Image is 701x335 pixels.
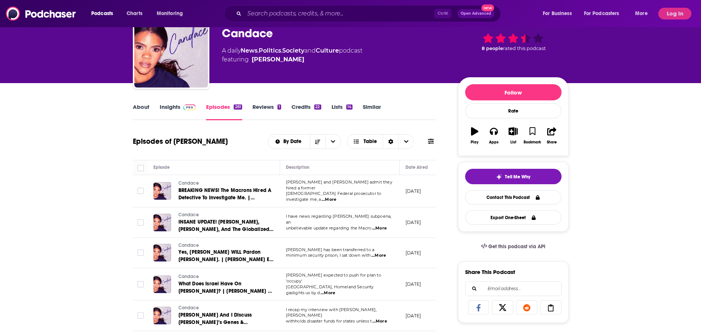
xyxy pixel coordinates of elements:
button: open menu [630,8,657,19]
span: Toggle select row [137,312,144,319]
a: Share on Reddit [516,300,538,314]
span: INSANE UPDATE! [PERSON_NAME], [PERSON_NAME], And The Globalized Press. | Ep 226 [178,219,274,240]
button: open menu [86,8,123,19]
span: Candace [178,212,199,217]
div: A daily podcast [222,46,362,64]
span: Candace [178,243,199,248]
a: Reviews1 [252,103,281,120]
span: Toggle select row [137,249,144,256]
a: Lists14 [332,103,353,120]
span: Candace [178,274,199,279]
input: Email address... [471,282,555,296]
button: Sort Direction [310,135,325,149]
div: Search podcasts, credits, & more... [231,5,508,22]
span: , [281,47,282,54]
div: Bookmark [524,140,541,145]
button: tell me why sparkleTell Me Why [465,169,562,184]
span: Toggle select row [137,219,144,226]
a: INSANE UPDATE! [PERSON_NAME], [PERSON_NAME], And The Globalized Press. | Ep 226 [178,218,274,233]
button: Share [542,122,561,149]
span: I recap my interview with [PERSON_NAME], [PERSON_NAME] [286,307,377,318]
span: ...More [372,318,387,324]
span: minimum security prison, I sat down with [286,253,371,258]
div: 14 [346,104,353,110]
h3: Share This Podcast [465,268,515,275]
img: Podchaser Pro [183,104,196,110]
span: ...More [371,253,386,259]
a: Similar [363,103,381,120]
a: Charts [122,8,147,19]
a: Copy Link [540,300,562,314]
p: [DATE] [406,219,421,225]
span: [PERSON_NAME] expected to push for plan to 'occupy' [286,272,381,284]
div: Share [547,140,557,145]
a: Candace Owens [252,55,304,64]
span: For Podcasters [584,8,619,19]
span: featuring [222,55,362,64]
a: Politics [259,47,281,54]
h2: Choose List sort [268,134,341,149]
div: Search followers [465,281,562,296]
span: Charts [127,8,142,19]
div: Description [286,163,309,172]
p: [DATE] [406,250,421,256]
span: ...More [321,290,335,296]
span: What Does Israel Have On [PERSON_NAME]? | [PERSON_NAME] Ep 224 [178,281,274,302]
span: Candace [178,181,199,186]
a: Candace [178,242,274,249]
a: Candace [178,274,274,280]
button: open menu [538,8,581,19]
button: Choose View [347,134,414,149]
div: 22 [314,104,321,110]
div: Date Aired [406,163,428,172]
span: Ctrl K [434,9,452,18]
span: [DEMOGRAPHIC_DATA] Federal prosecutor to investigate me, a [286,191,382,202]
a: InsightsPodchaser Pro [160,103,196,120]
a: About [133,103,149,120]
span: For Business [543,8,572,19]
div: Play [471,140,478,145]
span: rated this podcast [503,46,546,51]
a: Society [282,47,304,54]
a: Candace [178,212,274,218]
span: withholds disaster funds for states unless t [286,318,372,324]
span: and [304,47,316,54]
a: Episodes261 [206,103,242,120]
div: 1 [277,104,281,110]
button: List [503,122,523,149]
span: [GEOGRAPHIC_DATA], Homeland Security gaslights us by d [286,284,374,295]
button: open menu [325,135,341,149]
div: Episode [153,163,170,172]
img: Podchaser - Follow, Share and Rate Podcasts [6,7,77,21]
button: Follow [465,84,562,100]
span: New [481,4,495,11]
div: 8 peoplerated this podcast [458,19,569,65]
a: Culture [316,47,339,54]
a: Candace [178,305,274,311]
span: By Date [283,139,304,144]
span: BREAKING NEWS! The Macrons Hired A Detective To Investigate Me. | [PERSON_NAME] Ep 227 [178,187,272,208]
span: Candace [178,305,199,310]
span: 8 people [482,46,503,51]
span: ...More [322,197,336,203]
button: Export One-Sheet [465,210,562,225]
button: Apps [484,122,503,149]
span: Toggle select row [137,281,144,288]
a: News [241,47,258,54]
div: List [510,140,516,145]
p: [DATE] [406,188,421,194]
span: Tell Me Why [505,174,530,180]
span: Open Advanced [461,12,491,15]
a: Get this podcast via API [475,238,552,256]
div: Apps [489,140,499,145]
span: Table [364,139,377,144]
h1: Episodes of [PERSON_NAME] [133,137,228,146]
span: Monitoring [157,8,183,19]
p: [DATE] [406,313,421,319]
span: ...More [372,225,387,231]
span: [PERSON_NAME] and [PERSON_NAME] admit they hired a former [286,179,392,190]
img: Candace [134,14,208,88]
span: I have news regarding [PERSON_NAME] subpoena, an [286,214,392,225]
a: Contact This Podcast [465,190,562,204]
